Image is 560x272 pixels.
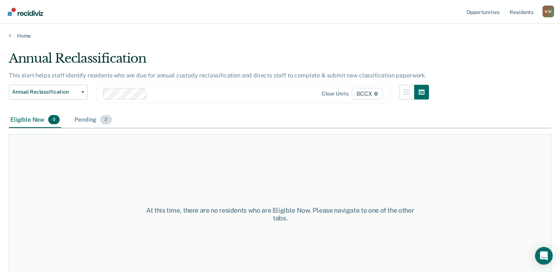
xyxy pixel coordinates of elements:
a: Home [9,32,551,39]
div: At this time, there are no residents who are Eligible Now. Please navigate to one of the other tabs. [145,206,416,222]
span: 0 [48,115,60,125]
span: BCCX [352,88,383,100]
div: Annual Reclassification [9,51,429,72]
div: Open Intercom Messenger [535,247,553,265]
button: Annual Reclassification [9,85,88,100]
div: Pending2 [73,112,113,128]
span: Annual Reclassification [12,89,78,95]
button: Profile dropdown button [542,6,554,17]
p: This alert helps staff identify residents who are due for annual custody reclassification and dir... [9,72,426,79]
div: Eligible Now0 [9,112,61,128]
img: Recidiviz [8,8,43,16]
div: K W [542,6,554,17]
span: 2 [100,115,112,125]
div: Clear units [322,91,349,97]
